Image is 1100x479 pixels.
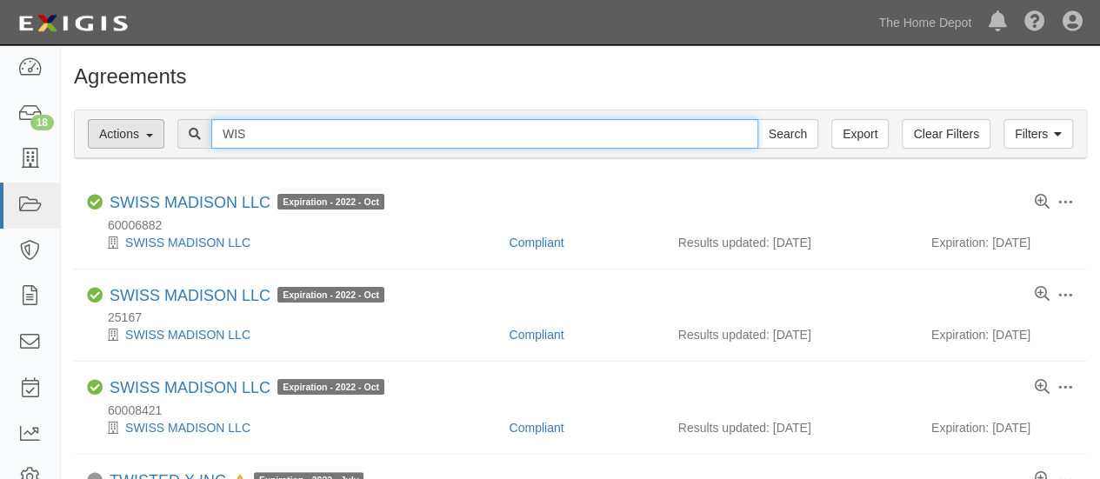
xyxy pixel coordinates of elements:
[678,234,905,251] div: Results updated: [DATE]
[1035,195,1050,210] a: View results summary
[87,419,496,436] div: SWISS MADISON LLC
[87,309,1087,326] div: 25167
[931,326,1074,343] div: Expiration: [DATE]
[110,379,384,398] div: SWISS MADISON LLC
[87,234,496,251] div: SWISS MADISON LLC
[211,119,758,149] input: Search
[87,326,496,343] div: SWISS MADISON LLC
[87,195,103,210] i: Compliant
[87,402,1087,419] div: 60008421
[931,419,1074,436] div: Expiration: [DATE]
[870,5,980,40] a: The Home Depot
[110,379,270,396] a: SWISS MADISON LLC
[1035,287,1050,303] a: View results summary
[678,326,905,343] div: Results updated: [DATE]
[1024,12,1045,33] i: Help Center - Complianz
[99,127,139,141] span: Actions
[678,419,905,436] div: Results updated: [DATE]
[277,287,384,303] span: Expiration - 2022 - Oct
[1003,119,1073,149] a: Filters
[125,236,250,249] a: SWISS MADISON LLC
[831,119,889,149] a: Export
[30,115,54,130] div: 18
[110,194,384,213] div: SWISS MADISON LLC
[74,65,1087,88] h1: Agreements
[110,287,270,304] a: SWISS MADISON LLC
[13,8,133,39] img: logo-5460c22ac91f19d4615b14bd174203de0afe785f0fc80cf4dbbc73dc1793850b.png
[509,328,563,342] a: Compliant
[931,234,1074,251] div: Expiration: [DATE]
[125,328,250,342] a: SWISS MADISON LLC
[509,236,563,249] a: Compliant
[125,421,250,435] a: SWISS MADISON LLC
[509,421,563,435] a: Compliant
[110,194,270,211] a: SWISS MADISON LLC
[902,119,990,149] a: Clear Filters
[757,119,818,149] input: Search
[277,194,384,210] span: Expiration - 2022 - Oct
[87,380,103,396] i: Compliant
[87,288,103,303] i: Compliant
[110,287,384,306] div: SWISS MADISON LLC
[277,379,384,395] span: Expiration - 2022 - Oct
[1035,380,1050,396] a: View results summary
[88,119,164,149] button: Actions
[87,216,1087,234] div: 60006882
